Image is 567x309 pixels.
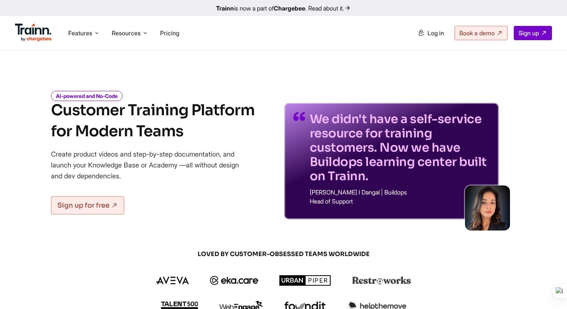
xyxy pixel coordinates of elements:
[210,276,259,285] img: ekacare logo
[293,112,305,121] img: quotes-purple.41a7099.svg
[51,149,250,181] p: Create product videos and step-by-step documentation, and launch your Knowledge Base or Academy —...
[310,112,490,183] p: We didn't have a self-service resource for training customers. Now we have Buildops learning cent...
[519,29,539,37] span: Sign up
[427,29,444,37] span: Log in
[279,275,331,286] img: urbanpiper logo
[310,189,490,195] p: [PERSON_NAME] I Dangal | Buildops
[352,276,411,285] img: restroworks logo
[310,198,490,204] p: Head of Support
[103,250,463,258] span: LOVED BY CUSTOMER-OBSESSED TEAMS WORLDWIDE
[413,26,448,40] a: Log in
[465,185,510,231] img: sabina-buildops.d2e8138.png
[156,277,189,284] img: aveva logo
[51,196,124,214] a: Sign up for free
[15,24,52,42] img: Trainn Logo
[274,5,305,12] b: Chargebee
[454,26,508,40] a: Book a demo
[112,29,141,37] span: Resources
[51,100,255,142] h1: Customer Training Platform for Modern Teams
[160,29,179,37] a: Pricing
[459,29,495,37] span: Book a demo
[514,26,552,40] a: Sign up
[51,91,123,101] i: AI-powered and No-Code
[68,29,92,37] span: Features
[216,5,234,12] b: Trainn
